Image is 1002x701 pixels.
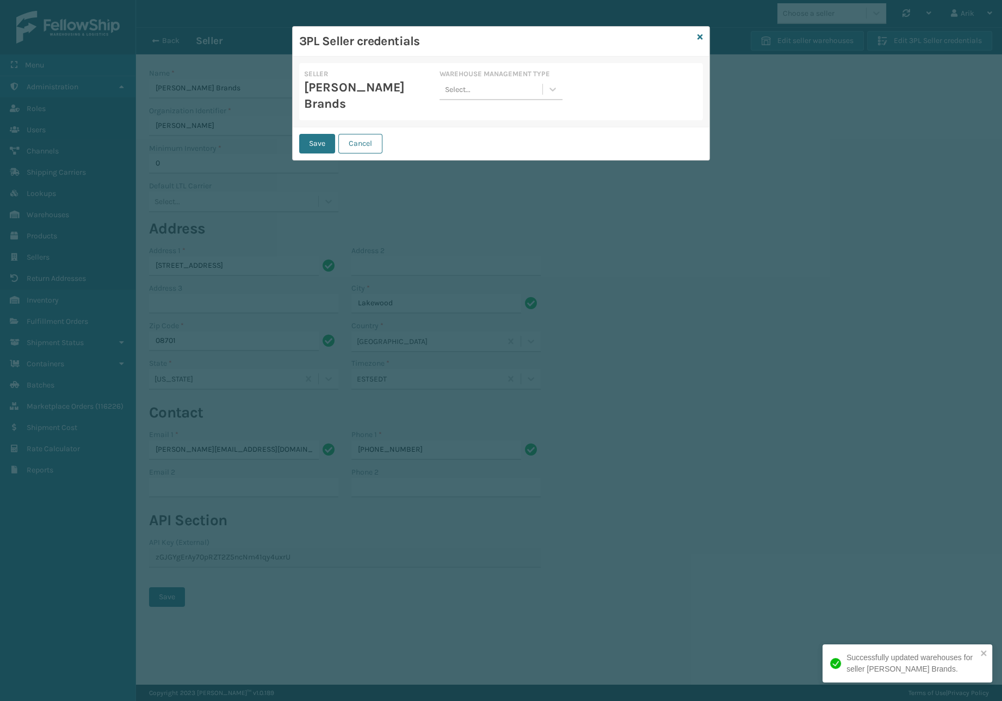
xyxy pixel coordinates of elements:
[440,70,550,78] label: Warehouse Management Type
[299,134,335,153] button: Save
[299,33,693,50] h3: 3PL Seller credentials
[338,134,382,153] button: Cancel
[304,70,328,78] label: Seller
[304,79,426,112] p: [PERSON_NAME] Brands
[445,84,471,95] div: Select...
[846,652,977,675] div: Successfully updated warehouses for seller [PERSON_NAME] Brands.
[980,649,988,659] button: close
